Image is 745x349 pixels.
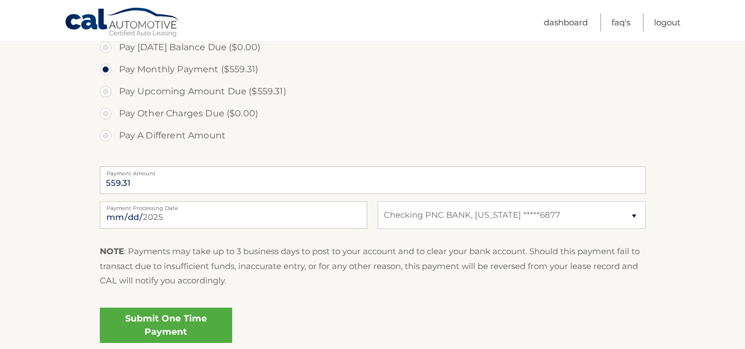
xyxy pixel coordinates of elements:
label: Pay Upcoming Amount Due ($559.31) [100,80,646,103]
a: FAQ's [612,13,630,31]
label: Payment Amount [100,167,646,175]
input: Payment Date [100,201,367,229]
label: Pay Monthly Payment ($559.31) [100,58,646,80]
a: Logout [654,13,680,31]
label: Pay [DATE] Balance Due ($0.00) [100,36,646,58]
p: : Payments may take up to 3 business days to post to your account and to clear your bank account.... [100,244,646,288]
label: Payment Processing Date [100,201,367,210]
label: Pay A Different Amount [100,125,646,147]
a: Cal Automotive [65,7,180,39]
a: Dashboard [544,13,588,31]
strong: NOTE [100,246,124,256]
a: Submit One Time Payment [100,308,232,343]
label: Pay Other Charges Due ($0.00) [100,103,646,125]
input: Payment Amount [100,167,646,194]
